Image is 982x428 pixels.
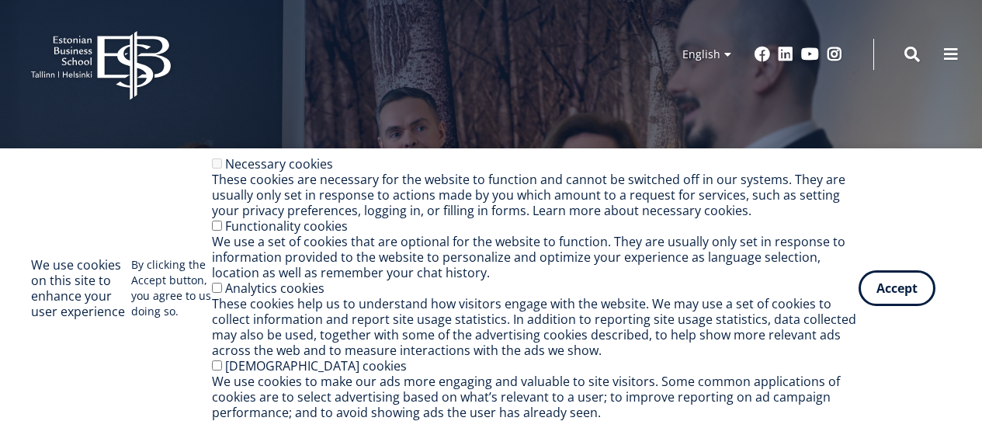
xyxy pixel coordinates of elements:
[225,357,407,374] label: [DEMOGRAPHIC_DATA] cookies
[212,374,859,420] div: We use cookies to make our ads more engaging and valuable to site visitors. Some common applicati...
[31,257,131,319] h2: We use cookies on this site to enhance your user experience
[801,47,819,62] a: Youtube
[225,280,324,297] label: Analytics cookies
[827,47,842,62] a: Instagram
[212,234,859,280] div: We use a set of cookies that are optional for the website to function. They are usually only set ...
[131,257,212,319] p: By clicking the Accept button, you agree to us doing so.
[225,155,333,172] label: Necessary cookies
[778,47,793,62] a: Linkedin
[212,172,859,218] div: These cookies are necessary for the website to function and cannot be switched off in our systems...
[225,217,348,235] label: Functionality cookies
[859,270,935,306] button: Accept
[212,296,859,358] div: These cookies help us to understand how visitors engage with the website. We may use a set of coo...
[755,47,770,62] a: Facebook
